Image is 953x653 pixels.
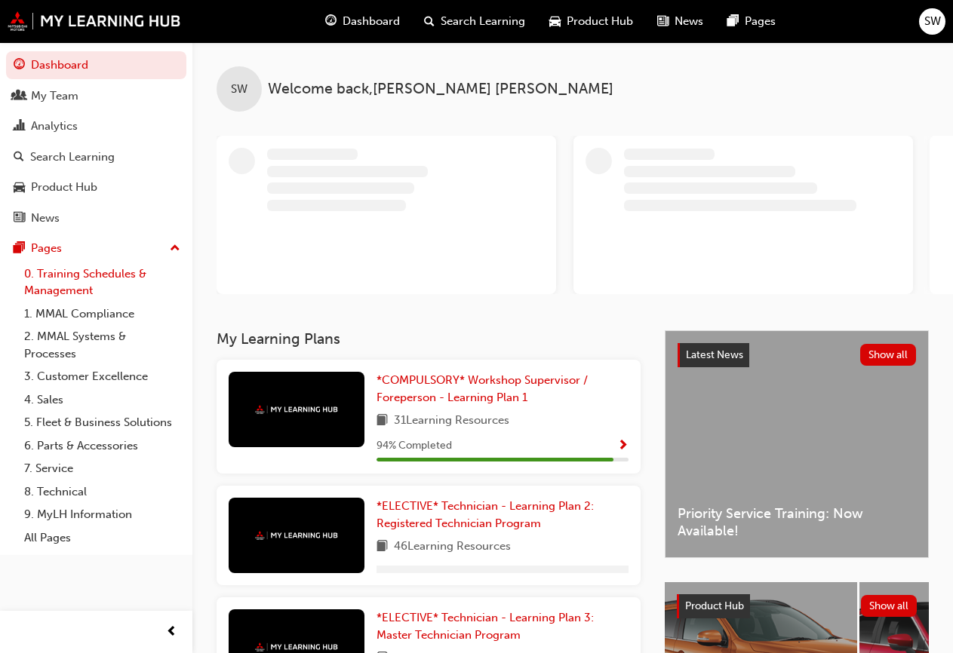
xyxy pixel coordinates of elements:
div: News [31,210,60,227]
a: 1. MMAL Compliance [18,302,186,326]
a: search-iconSearch Learning [412,6,537,37]
span: SW [924,13,941,30]
a: 0. Training Schedules & Management [18,262,186,302]
a: Dashboard [6,51,186,79]
div: My Team [31,87,78,105]
a: Latest NewsShow allPriority Service Training: Now Available! [665,330,929,558]
span: Priority Service Training: Now Available! [678,505,916,539]
span: Search Learning [441,13,525,30]
a: 6. Parts & Accessories [18,434,186,458]
span: book-icon [377,538,388,556]
div: Pages [31,240,62,257]
a: Product Hub [6,173,186,201]
button: DashboardMy TeamAnalyticsSearch LearningProduct HubNews [6,48,186,235]
span: Latest News [686,348,743,361]
span: Welcome back , [PERSON_NAME] [PERSON_NAME] [268,81,613,98]
a: All Pages [18,526,186,550]
a: News [6,204,186,232]
span: car-icon [549,12,561,31]
span: News [675,13,703,30]
a: 9. MyLH Information [18,503,186,526]
img: mmal [255,405,338,415]
h3: My Learning Plans [217,330,641,348]
span: guage-icon [14,59,25,72]
span: Pages [745,13,776,30]
img: mmal [255,642,338,652]
button: Show Progress [617,437,629,455]
a: Analytics [6,112,186,140]
div: Search Learning [30,149,115,166]
span: search-icon [14,151,24,164]
span: 31 Learning Resources [394,412,509,431]
span: news-icon [14,212,25,225]
a: guage-iconDashboard [313,6,412,37]
a: 4. Sales [18,388,186,412]
a: 5. Fleet & Business Solutions [18,411,186,434]
div: Analytics [31,118,78,135]
span: people-icon [14,90,25,103]
span: chart-icon [14,120,25,133]
span: news-icon [657,12,669,31]
span: SW [231,81,247,98]
a: 8. Technical [18,480,186,504]
span: Dashboard [343,13,400,30]
a: *ELECTIVE* Technician - Learning Plan 3: Master Technician Program [377,609,629,643]
div: Product Hub [31,179,97,196]
span: 94 % Completed [377,437,452,455]
a: Product HubShow all [677,594,917,618]
button: Pages [6,235,186,262]
span: car-icon [14,181,25,195]
span: pages-icon [727,12,739,31]
span: *ELECTIVE* Technician - Learning Plan 2: Registered Technician Program [377,499,594,530]
a: My Team [6,82,186,110]
span: prev-icon [166,623,177,642]
span: search-icon [424,12,435,31]
span: Show Progress [617,440,629,453]
a: car-iconProduct Hub [537,6,645,37]
a: pages-iconPages [715,6,788,37]
span: Product Hub [685,599,744,612]
a: *COMPULSORY* Workshop Supervisor / Foreperson - Learning Plan 1 [377,372,629,406]
button: Show all [861,595,918,617]
span: up-icon [170,239,180,259]
a: 3. Customer Excellence [18,365,186,388]
span: Product Hub [567,13,633,30]
span: guage-icon [325,12,337,31]
img: mmal [255,531,338,541]
span: 46 Learning Resources [394,538,511,556]
a: Latest NewsShow all [678,343,916,367]
span: *COMPULSORY* Workshop Supervisor / Foreperson - Learning Plan 1 [377,373,588,404]
span: pages-icon [14,242,25,256]
a: 7. Service [18,457,186,480]
button: Show all [860,344,917,366]
a: 2. MMAL Systems & Processes [18,325,186,365]
span: book-icon [377,412,388,431]
a: news-iconNews [645,6,715,37]
a: *ELECTIVE* Technician - Learning Plan 2: Registered Technician Program [377,498,629,532]
button: SW [919,8,945,35]
img: mmal [8,11,181,31]
a: Search Learning [6,143,186,171]
span: *ELECTIVE* Technician - Learning Plan 3: Master Technician Program [377,611,594,642]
